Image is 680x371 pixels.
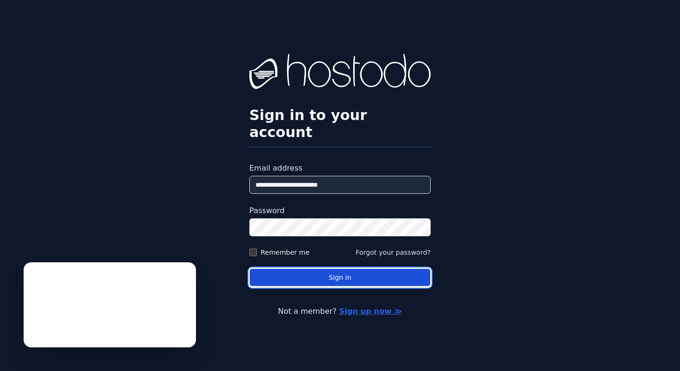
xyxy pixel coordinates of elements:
button: Forgot your password? [356,248,431,257]
label: Remember me [261,248,310,257]
a: Sign up now ≫ [339,307,402,316]
img: Hostodo [249,54,431,92]
h2: Sign in to your account [249,107,431,141]
label: Password [249,205,431,216]
label: Email address [249,163,431,174]
p: Not a member? [45,306,635,317]
button: Sign in [249,268,431,287]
